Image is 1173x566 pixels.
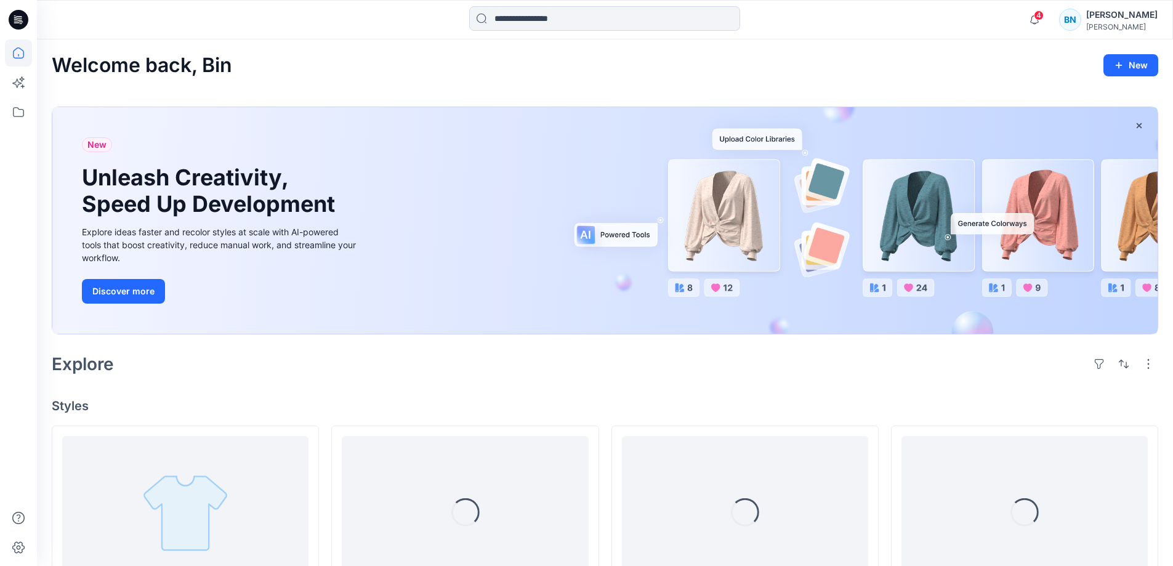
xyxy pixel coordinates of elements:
h2: Welcome back, Bin [52,54,232,77]
div: [PERSON_NAME] [1086,22,1158,31]
h1: Unleash Creativity, Speed Up Development [82,164,341,217]
span: 4 [1034,10,1044,20]
div: BN [1059,9,1081,31]
h4: Styles [52,398,1158,413]
button: Discover more [82,279,165,304]
button: New [1103,54,1158,76]
div: [PERSON_NAME] [1086,7,1158,22]
h2: Explore [52,354,114,374]
a: Discover more [82,279,359,304]
span: New [87,137,107,152]
div: Explore ideas faster and recolor styles at scale with AI-powered tools that boost creativity, red... [82,225,359,264]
